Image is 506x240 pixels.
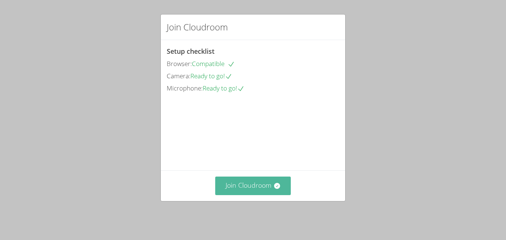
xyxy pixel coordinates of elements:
button: Join Cloudroom [215,177,291,195]
span: Compatible [192,59,235,68]
span: Setup checklist [167,47,214,56]
span: Browser: [167,59,192,68]
h2: Join Cloudroom [167,20,228,34]
span: Ready to go! [203,84,244,92]
span: Ready to go! [190,72,232,80]
span: Camera: [167,72,190,80]
span: Microphone: [167,84,203,92]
